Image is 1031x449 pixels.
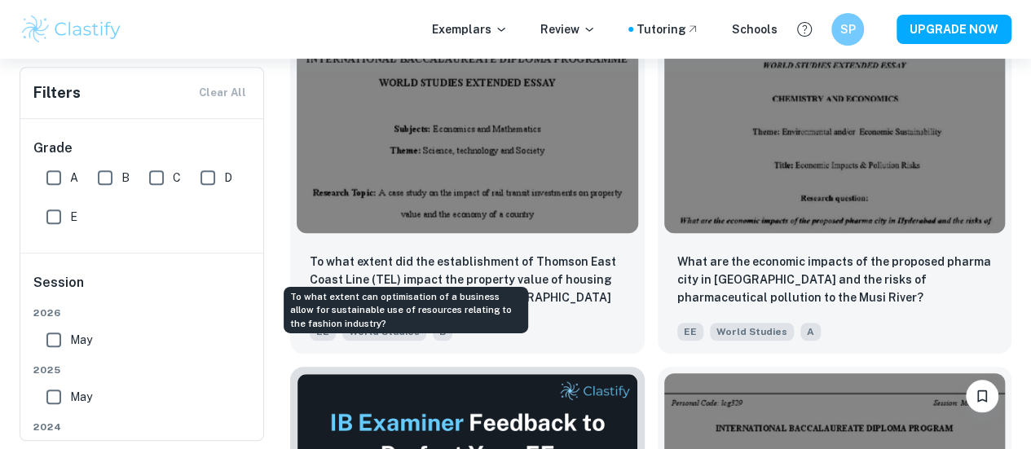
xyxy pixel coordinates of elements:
[20,13,123,46] img: Clastify logo
[432,20,508,38] p: Exemplars
[677,253,993,306] p: What are the economic impacts of the proposed pharma city in Hyderabad and the risks of pharmaceu...
[310,253,625,308] p: To what extent did the establishment of Thomson East Coast Line (TEL) impact the property value o...
[637,20,699,38] a: Tutoring
[33,273,252,306] h6: Session
[839,20,857,38] h6: SP
[710,323,794,341] span: World Studies
[677,323,703,341] span: EE
[121,169,130,187] span: B
[70,169,78,187] span: A
[284,286,528,333] div: To what extent can optimisation of a business allow for sustainable use of resources relating to ...
[224,169,232,187] span: D
[33,363,252,377] span: 2025
[897,15,1011,44] button: UPGRADE NOW
[732,20,778,38] a: Schools
[173,169,181,187] span: C
[791,15,818,43] button: Help and Feedback
[800,323,821,341] span: A
[33,81,81,104] h6: Filters
[831,13,864,46] button: SP
[70,208,77,226] span: E
[33,420,252,434] span: 2024
[70,388,92,406] span: May
[966,380,998,412] button: Bookmark
[70,331,92,349] span: May
[33,139,252,158] h6: Grade
[33,306,252,320] span: 2026
[540,20,596,38] p: Review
